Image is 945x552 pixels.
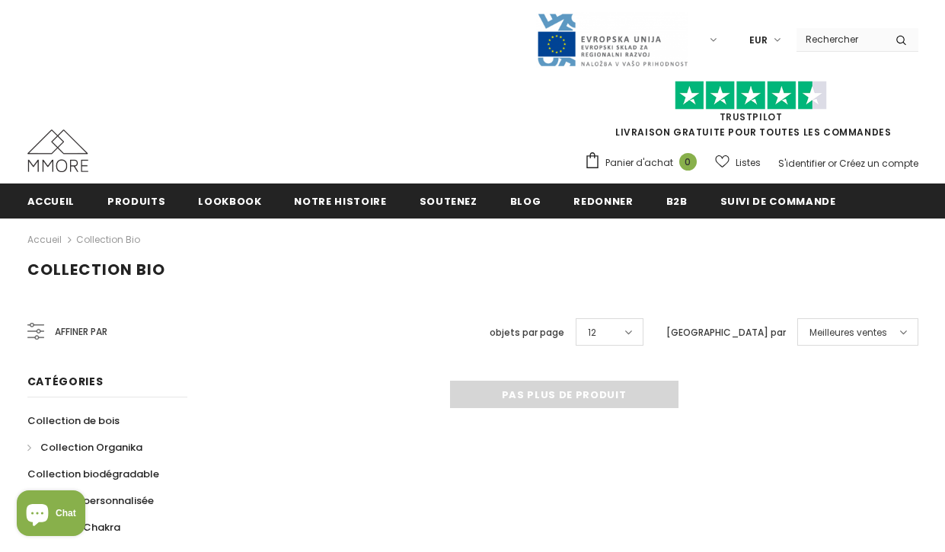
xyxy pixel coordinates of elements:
[27,413,120,428] span: Collection de bois
[720,194,836,209] span: Suivi de commande
[666,183,688,218] a: B2B
[828,157,837,170] span: or
[27,407,120,434] a: Collection de bois
[27,374,104,389] span: Catégories
[675,81,827,110] img: Faites confiance aux étoiles pilotes
[294,183,386,218] a: Notre histoire
[584,152,704,174] a: Panier d'achat 0
[536,33,688,46] a: Javni Razpis
[76,233,140,246] a: Collection Bio
[198,194,261,209] span: Lookbook
[420,183,477,218] a: soutenez
[27,493,154,508] span: Collection personnalisée
[490,325,564,340] label: objets par page
[809,325,887,340] span: Meilleures ventes
[27,183,75,218] a: Accueil
[198,183,261,218] a: Lookbook
[666,194,688,209] span: B2B
[27,231,62,249] a: Accueil
[666,325,786,340] label: [GEOGRAPHIC_DATA] par
[27,467,159,481] span: Collection biodégradable
[715,149,761,176] a: Listes
[107,194,165,209] span: Produits
[536,12,688,68] img: Javni Razpis
[510,183,541,218] a: Blog
[420,194,477,209] span: soutenez
[839,157,918,170] a: Créez un compte
[679,153,697,171] span: 0
[27,194,75,209] span: Accueil
[27,487,154,514] a: Collection personnalisée
[573,194,633,209] span: Redonner
[27,129,88,172] img: Cas MMORE
[27,434,142,461] a: Collection Organika
[510,194,541,209] span: Blog
[736,155,761,171] span: Listes
[55,324,107,340] span: Affiner par
[40,440,142,455] span: Collection Organika
[797,28,884,50] input: Search Site
[749,33,768,48] span: EUR
[27,461,159,487] a: Collection biodégradable
[107,183,165,218] a: Produits
[588,325,596,340] span: 12
[605,155,673,171] span: Panier d'achat
[27,259,165,280] span: Collection Bio
[294,194,386,209] span: Notre histoire
[573,183,633,218] a: Redonner
[720,110,783,123] a: TrustPilot
[12,490,90,540] inbox-online-store-chat: Shopify online store chat
[778,157,825,170] a: S'identifier
[584,88,918,139] span: LIVRAISON GRATUITE POUR TOUTES LES COMMANDES
[720,183,836,218] a: Suivi de commande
